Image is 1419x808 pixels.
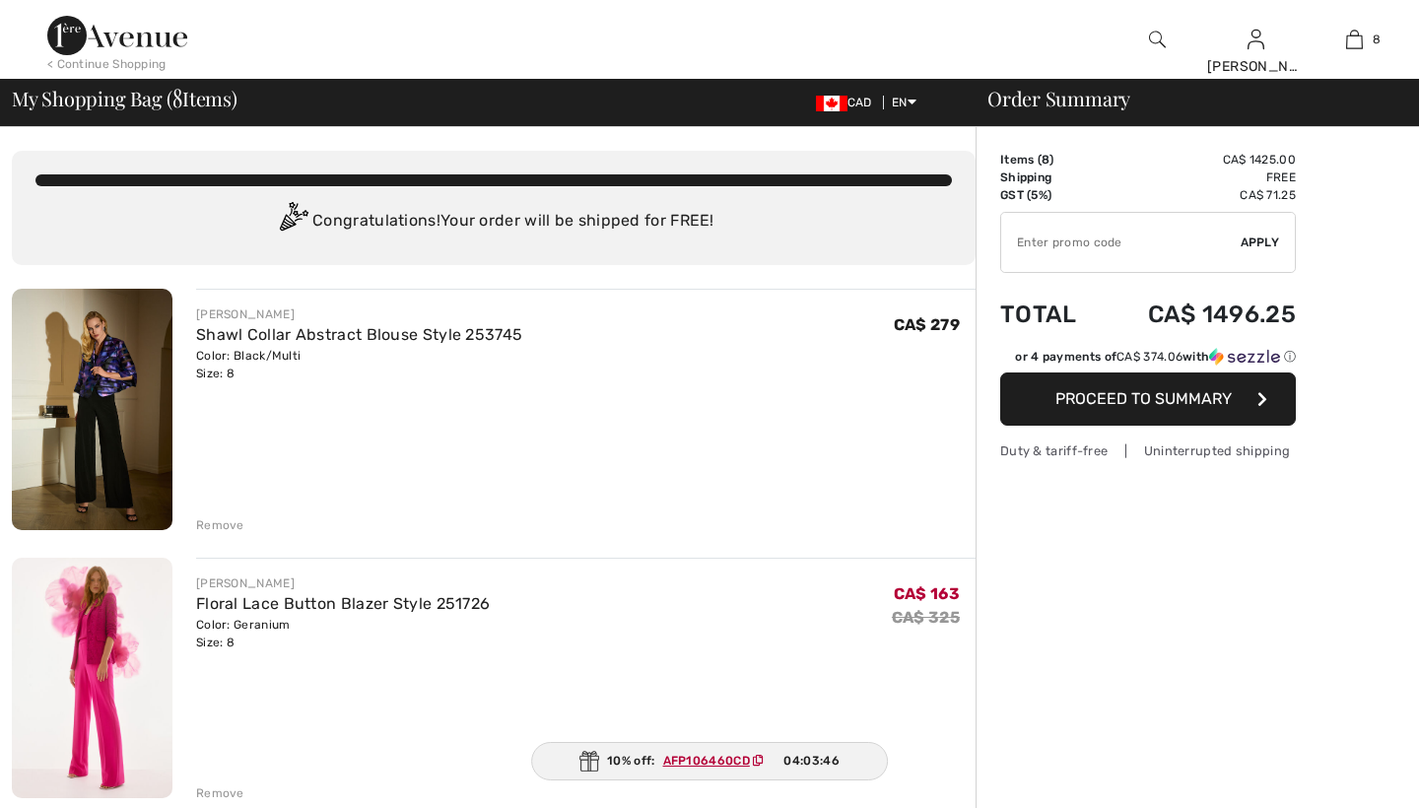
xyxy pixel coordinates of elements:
img: Shawl Collar Abstract Blouse Style 253745 [12,289,172,530]
td: Total [1000,281,1101,348]
ins: AFP106460CD [663,754,750,768]
span: 8 [1042,153,1049,167]
td: Free [1101,168,1296,186]
s: CA$ 325 [892,608,960,627]
button: Proceed to Summary [1000,372,1296,426]
span: My Shopping Bag ( Items) [12,89,237,108]
a: Shawl Collar Abstract Blouse Style 253745 [196,325,522,344]
td: GST (5%) [1000,186,1101,204]
img: Gift.svg [579,751,599,772]
div: Order Summary [964,89,1407,108]
span: 04:03:46 [783,752,839,770]
div: Duty & tariff-free | Uninterrupted shipping [1000,441,1296,460]
a: Floral Lace Button Blazer Style 251726 [196,594,490,613]
span: CA$ 279 [894,315,960,334]
img: 1ère Avenue [47,16,187,55]
img: Floral Lace Button Blazer Style 251726 [12,558,172,798]
img: My Info [1248,28,1264,51]
div: [PERSON_NAME] [196,305,522,323]
a: 8 [1306,28,1402,51]
a: Sign In [1248,30,1264,48]
div: or 4 payments ofCA$ 374.06withSezzle Click to learn more about Sezzle [1000,348,1296,372]
div: Color: Geranium Size: 8 [196,616,490,651]
div: [PERSON_NAME] [196,574,490,592]
span: CAD [816,96,880,109]
div: Color: Black/Multi Size: 8 [196,347,522,382]
input: Promo code [1001,213,1241,272]
div: [PERSON_NAME] [1207,56,1304,77]
iframe: Find more information here [1050,244,1419,808]
span: EN [892,96,916,109]
span: 8 [172,84,182,109]
div: Remove [196,516,244,534]
span: 8 [1373,31,1381,48]
div: 10% off: [531,742,888,780]
img: Canadian Dollar [816,96,847,111]
div: or 4 payments of with [1015,348,1296,366]
span: CA$ 163 [894,584,960,603]
div: Remove [196,784,244,802]
div: < Continue Shopping [47,55,167,73]
img: My Bag [1346,28,1363,51]
img: Congratulation2.svg [273,202,312,241]
img: search the website [1149,28,1166,51]
td: CA$ 1425.00 [1101,151,1296,168]
td: Items ( ) [1000,151,1101,168]
div: Congratulations! Your order will be shipped for FREE! [35,202,952,241]
td: CA$ 71.25 [1101,186,1296,204]
span: Apply [1241,234,1280,251]
td: Shipping [1000,168,1101,186]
